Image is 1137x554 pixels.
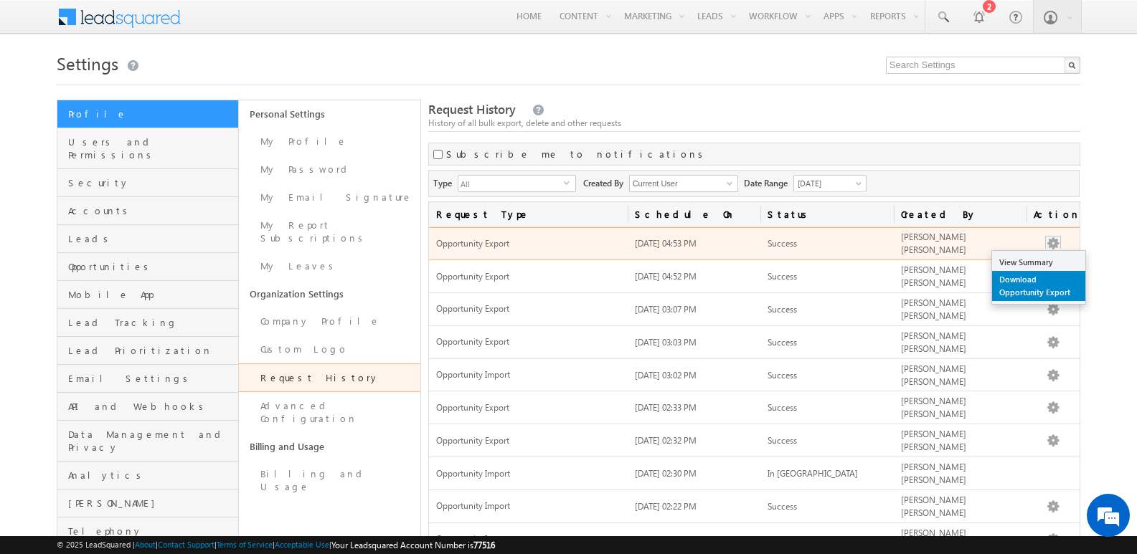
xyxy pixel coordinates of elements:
[239,156,420,183] a: My Password
[239,211,420,252] a: My Report Subscriptions
[901,462,966,485] span: [PERSON_NAME] [PERSON_NAME]
[635,402,697,413] span: [DATE] 02:33 PM
[239,183,420,211] a: My Email Signature
[436,500,621,512] span: Opportunity Import
[217,540,273,549] a: Terms of Service
[794,177,862,190] span: [DATE]
[894,202,1027,226] a: Created By
[57,100,238,128] a: Profile
[436,369,621,381] span: Opportunity Import
[635,501,697,512] span: [DATE] 02:22 PM
[901,527,966,551] span: [PERSON_NAME] [PERSON_NAME]
[275,540,329,549] a: Acceptable Use
[68,316,235,329] span: Lead Tracking
[768,370,797,381] span: Success
[901,396,966,419] span: [PERSON_NAME] [PERSON_NAME]
[992,271,1085,301] a: Download Opportunity Export
[428,117,1080,130] div: History of all bulk export, delete and other requests
[901,330,966,354] span: [PERSON_NAME] [PERSON_NAME]
[68,135,235,161] span: Users and Permissions
[768,435,797,446] span: Success
[768,501,797,512] span: Success
[68,232,235,245] span: Leads
[68,400,235,413] span: API and Webhooks
[564,179,575,186] span: select
[57,538,495,552] span: © 2025 LeadSquared | | | | |
[768,337,797,348] span: Success
[68,428,235,454] span: Data Management and Privacy
[436,303,621,315] span: Opportunity Export
[239,307,420,335] a: Company Profile
[68,108,235,120] span: Profile
[68,288,235,301] span: Mobile App
[239,363,420,392] a: Request History
[760,202,893,226] a: Status
[57,197,238,225] a: Accounts
[57,337,238,365] a: Lead Prioritization
[458,176,564,191] span: All
[331,540,495,550] span: Your Leadsquared Account Number is
[239,280,420,307] a: Organization Settings
[57,421,238,462] a: Data Management and Privacy
[57,52,118,75] span: Settings
[436,336,621,348] span: Opportunity Export
[57,309,238,337] a: Lead Tracking
[239,460,420,501] a: Billing and Usage
[901,495,966,518] span: [PERSON_NAME] [PERSON_NAME]
[583,175,629,190] span: Created By
[239,100,420,128] a: Personal Settings
[57,253,238,281] a: Opportunities
[635,271,697,282] span: [DATE] 04:52 PM
[446,148,708,161] label: Subscribe me to notifications
[68,469,235,482] span: Analytics
[57,517,238,545] a: Telephony
[57,365,238,393] a: Email Settings
[68,260,235,273] span: Opportunities
[793,175,867,192] a: [DATE]
[433,175,458,190] span: Type
[744,175,793,190] span: Date Range
[68,176,235,189] span: Security
[901,264,966,288] span: [PERSON_NAME] [PERSON_NAME]
[57,128,238,169] a: Users and Permissions
[135,540,156,549] a: About
[68,372,235,385] span: Email Settings
[635,534,697,545] span: [DATE] 02:02 PM
[629,175,738,192] input: Type to Search
[68,344,235,357] span: Lead Prioritization
[473,540,495,550] span: 77516
[239,128,420,156] a: My Profile
[901,363,966,387] span: [PERSON_NAME] [PERSON_NAME]
[429,202,628,226] a: Request Type
[768,238,797,249] span: Success
[628,202,760,226] a: Schedule On
[635,238,697,249] span: [DATE] 04:53 PM
[57,393,238,421] a: API and Webhooks
[719,176,737,191] a: Show All Items
[68,204,235,217] span: Accounts
[768,271,797,282] span: Success
[239,335,420,363] a: Custom Logo
[768,468,858,479] span: In [GEOGRAPHIC_DATA]
[768,534,797,545] span: Success
[901,297,966,321] span: [PERSON_NAME] [PERSON_NAME]
[436,533,621,545] span: Opportunity Import
[57,462,238,489] a: Analytics
[635,370,697,381] span: [DATE] 03:02 PM
[436,402,621,414] span: Opportunity Export
[635,337,697,348] span: [DATE] 03:03 PM
[768,402,797,413] span: Success
[635,435,697,446] span: [DATE] 02:32 PM
[436,238,621,250] span: Opportunity Export
[68,525,235,538] span: Telephony
[436,435,621,447] span: Opportunity Export
[901,231,966,255] span: [PERSON_NAME] [PERSON_NAME]
[1027,202,1080,226] span: Actions
[635,468,697,479] span: [DATE] 02:30 PM
[901,429,966,452] span: [PERSON_NAME] [PERSON_NAME]
[158,540,214,549] a: Contact Support
[57,281,238,309] a: Mobile App
[992,254,1085,271] a: View Summary
[239,433,420,460] a: Billing and Usage
[458,175,576,192] div: All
